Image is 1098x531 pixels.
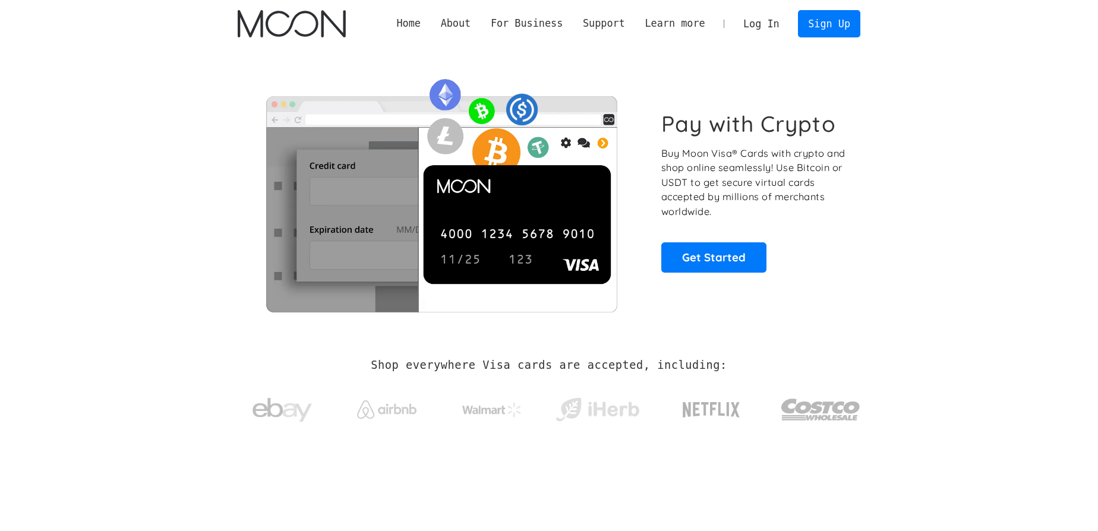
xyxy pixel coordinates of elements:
a: Sign Up [798,10,860,37]
div: For Business [491,16,563,31]
div: Support [583,16,625,31]
h1: Pay with Crypto [661,110,836,137]
div: Support [573,16,635,31]
img: Airbnb [357,400,417,419]
a: Airbnb [343,388,431,425]
a: ebay [238,380,326,435]
a: Home [387,16,431,31]
a: Costco [781,375,860,438]
img: Moon Logo [238,10,345,37]
img: Netflix [681,395,741,425]
a: home [238,10,345,37]
a: Walmart [448,391,537,423]
div: About [441,16,471,31]
div: About [431,16,481,31]
img: ebay [253,391,312,429]
h2: Shop everywhere Visa cards are accepted, including: [371,359,727,372]
p: Buy Moon Visa® Cards with crypto and shop online seamlessly! Use Bitcoin or USDT to get secure vi... [661,146,847,219]
img: Walmart [462,403,522,417]
div: Learn more [645,16,705,31]
a: Get Started [661,242,766,272]
img: Moon Cards let you spend your crypto anywhere Visa is accepted. [238,71,645,312]
div: Learn more [635,16,715,31]
a: Netflix [658,383,765,431]
div: For Business [481,16,573,31]
img: Costco [781,387,860,432]
a: Log In [733,11,789,37]
img: iHerb [553,394,642,425]
a: iHerb [553,383,642,431]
